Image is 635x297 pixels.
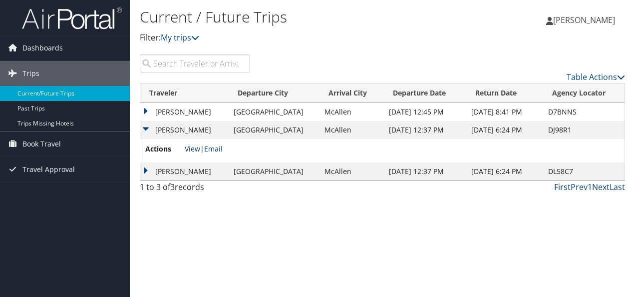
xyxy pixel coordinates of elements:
span: Trips [22,61,39,86]
img: airportal-logo.png [22,6,122,30]
td: [DATE] 6:24 PM [466,121,543,139]
td: [GEOGRAPHIC_DATA] [229,121,319,139]
a: 1 [588,181,592,192]
td: [DATE] 8:41 PM [466,103,543,121]
td: [GEOGRAPHIC_DATA] [229,162,319,180]
span: Book Travel [22,131,61,156]
td: DJ98R1 [543,121,625,139]
th: Departure Date: activate to sort column descending [384,83,466,103]
td: McAllen [319,121,384,139]
a: Next [592,181,610,192]
h1: Current / Future Trips [140,6,463,27]
span: Dashboards [22,35,63,60]
span: [PERSON_NAME] [553,14,615,25]
a: Table Actions [567,71,625,82]
p: Filter: [140,31,463,44]
a: View [185,144,200,153]
td: [DATE] 12:37 PM [384,121,466,139]
a: Email [204,144,223,153]
th: Agency Locator: activate to sort column ascending [543,83,625,103]
input: Search Traveler or Arrival City [140,54,250,72]
td: [GEOGRAPHIC_DATA] [229,103,319,121]
span: Travel Approval [22,157,75,182]
td: [PERSON_NAME] [140,121,229,139]
td: [DATE] 12:37 PM [384,162,466,180]
td: [DATE] 12:45 PM [384,103,466,121]
a: [PERSON_NAME] [546,5,625,35]
span: 3 [170,181,175,192]
td: McAllen [319,162,384,180]
span: Actions [145,143,183,154]
td: DL58C7 [543,162,625,180]
th: Departure City: activate to sort column ascending [229,83,319,103]
td: [PERSON_NAME] [140,103,229,121]
th: Arrival City: activate to sort column ascending [319,83,384,103]
div: 1 to 3 of records [140,181,250,198]
td: [PERSON_NAME] [140,162,229,180]
a: Prev [571,181,588,192]
th: Traveler: activate to sort column ascending [140,83,229,103]
td: D7BNNS [543,103,625,121]
a: Last [610,181,625,192]
a: My trips [161,32,199,43]
td: McAllen [319,103,384,121]
span: | [185,144,223,153]
td: [DATE] 6:24 PM [466,162,543,180]
a: First [554,181,571,192]
th: Return Date: activate to sort column ascending [466,83,543,103]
